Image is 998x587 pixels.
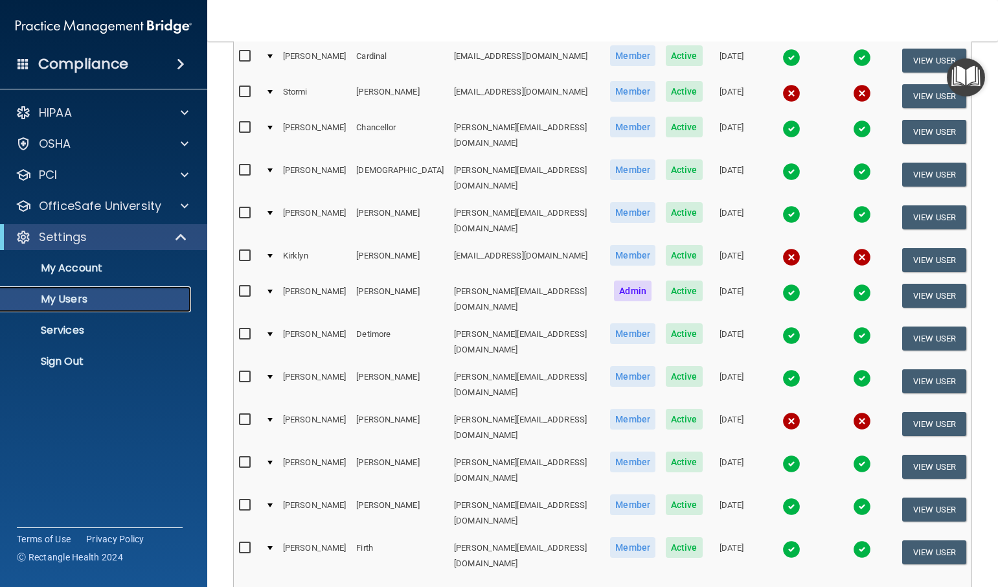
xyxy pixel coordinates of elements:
td: [DATE] [708,43,756,78]
span: Member [610,494,655,515]
td: [PERSON_NAME] [278,492,351,535]
a: OfficeSafe University [16,198,188,214]
img: cross.ca9f0e7f.svg [782,412,800,430]
td: [DATE] [708,114,756,157]
td: Chancellor [351,114,449,157]
span: Active [666,537,703,558]
td: [PERSON_NAME][EMAIL_ADDRESS][DOMAIN_NAME] [449,157,605,200]
img: tick.e7d51cea.svg [782,163,800,181]
img: tick.e7d51cea.svg [782,540,800,558]
span: Member [610,366,655,387]
span: Member [610,245,655,266]
td: [PERSON_NAME][EMAIL_ADDRESS][DOMAIN_NAME] [449,363,605,406]
img: tick.e7d51cea.svg [782,327,800,345]
span: Member [610,452,655,472]
img: tick.e7d51cea.svg [853,455,871,473]
img: tick.e7d51cea.svg [853,327,871,345]
a: Settings [16,229,188,245]
button: Open Resource Center [947,58,985,97]
button: View User [902,120,966,144]
span: Active [666,45,703,66]
p: My Account [8,262,185,275]
a: HIPAA [16,105,188,121]
span: Active [666,245,703,266]
td: [PERSON_NAME] [351,449,449,492]
td: Kirklyn [278,242,351,278]
span: Member [610,45,655,66]
img: tick.e7d51cea.svg [853,540,871,558]
td: [PERSON_NAME][EMAIL_ADDRESS][DOMAIN_NAME] [449,278,605,321]
p: Settings [39,229,87,245]
button: View User [902,248,966,272]
span: Active [666,452,703,472]
td: [PERSON_NAME] [278,200,351,242]
img: tick.e7d51cea.svg [853,163,871,181]
span: Active [666,323,703,344]
td: Firth [351,535,449,577]
img: tick.e7d51cea.svg [853,49,871,67]
img: tick.e7d51cea.svg [782,369,800,387]
img: cross.ca9f0e7f.svg [853,84,871,102]
span: Member [610,81,655,102]
td: [PERSON_NAME] [278,449,351,492]
td: [PERSON_NAME] [351,200,449,242]
td: [PERSON_NAME] [278,157,351,200]
span: Member [610,323,655,344]
a: OSHA [16,136,188,152]
button: View User [902,540,966,564]
td: [DATE] [708,278,756,321]
span: Active [666,81,703,102]
p: OfficeSafe University [39,198,161,214]
a: Privacy Policy [86,533,144,546]
p: HIPAA [39,105,72,121]
span: Active [666,366,703,387]
span: Member [610,409,655,430]
td: Stormi [278,78,351,114]
td: [DATE] [708,492,756,535]
img: PMB logo [16,14,192,40]
a: PCI [16,167,188,183]
p: Services [8,324,185,337]
img: tick.e7d51cea.svg [853,284,871,302]
button: View User [902,163,966,187]
img: tick.e7d51cea.svg [782,120,800,138]
td: [EMAIL_ADDRESS][DOMAIN_NAME] [449,43,605,78]
span: Ⓒ Rectangle Health 2024 [17,551,123,564]
img: cross.ca9f0e7f.svg [782,248,800,266]
td: [DATE] [708,363,756,406]
td: [DATE] [708,535,756,577]
img: tick.e7d51cea.svg [853,205,871,224]
td: [PERSON_NAME][EMAIL_ADDRESS][DOMAIN_NAME] [449,321,605,363]
td: [PERSON_NAME][EMAIL_ADDRESS][DOMAIN_NAME] [449,200,605,242]
img: tick.e7d51cea.svg [853,498,871,516]
button: View User [902,205,966,229]
img: tick.e7d51cea.svg [782,205,800,224]
img: tick.e7d51cea.svg [853,120,871,138]
td: [DATE] [708,157,756,200]
td: [PERSON_NAME] [278,363,351,406]
td: [DATE] [708,321,756,363]
a: Terms of Use [17,533,71,546]
td: [PERSON_NAME] [278,114,351,157]
td: [PERSON_NAME] [351,363,449,406]
td: [PERSON_NAME] [278,535,351,577]
button: View User [902,327,966,351]
img: tick.e7d51cea.svg [782,498,800,516]
td: [PERSON_NAME][EMAIL_ADDRESS][DOMAIN_NAME] [449,535,605,577]
td: [DATE] [708,200,756,242]
button: View User [902,369,966,393]
td: [PERSON_NAME] [351,78,449,114]
td: [PERSON_NAME] [278,43,351,78]
span: Member [610,117,655,137]
p: Sign Out [8,355,185,368]
span: Member [610,537,655,558]
p: PCI [39,167,57,183]
span: Active [666,494,703,515]
span: Member [610,202,655,223]
p: OSHA [39,136,71,152]
button: View User [902,455,966,479]
td: [DEMOGRAPHIC_DATA] [351,157,449,200]
span: Active [666,159,703,180]
img: cross.ca9f0e7f.svg [853,248,871,266]
td: [PERSON_NAME] [351,406,449,449]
